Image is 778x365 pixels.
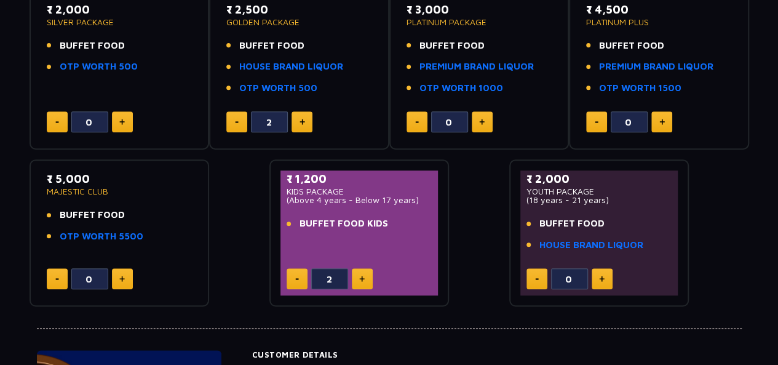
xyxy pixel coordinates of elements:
[287,196,432,204] p: (Above 4 years - Below 17 years)
[539,238,643,252] a: HOUSE BRAND LIQUOR
[226,18,372,26] p: GOLDEN PACKAGE
[60,230,143,244] a: OTP WORTH 5500
[47,170,193,187] p: ₹ 5,000
[47,187,193,196] p: MAJESTIC CLUB
[526,187,672,196] p: YOUTH PACKAGE
[415,121,419,123] img: minus
[239,39,304,53] span: BUFFET FOOD
[287,187,432,196] p: KIDS PACKAGE
[300,217,388,231] span: BUFFET FOOD KIDS
[599,60,713,74] a: PREMIUM BRAND LIQUOR
[535,278,539,280] img: minus
[226,1,372,18] p: ₹ 2,500
[419,60,534,74] a: PREMIUM BRAND LIQUOR
[300,119,305,125] img: plus
[526,196,672,204] p: (18 years - 21 years)
[239,60,343,74] a: HOUSE BRAND LIQUOR
[235,121,239,123] img: minus
[595,121,598,123] img: minus
[295,278,299,280] img: minus
[60,208,125,222] span: BUFFET FOOD
[526,170,672,187] p: ₹ 2,000
[659,119,665,125] img: plus
[407,1,552,18] p: ₹ 3,000
[539,217,605,231] span: BUFFET FOOD
[586,1,732,18] p: ₹ 4,500
[407,18,552,26] p: PLATINUM PACKAGE
[119,119,125,125] img: plus
[586,18,732,26] p: PLATINUM PLUS
[479,119,485,125] img: plus
[47,18,193,26] p: SILVER PACKAGE
[239,81,317,95] a: OTP WORTH 500
[359,276,365,282] img: plus
[287,170,432,187] p: ₹ 1,200
[60,39,125,53] span: BUFFET FOOD
[419,39,485,53] span: BUFFET FOOD
[47,1,193,18] p: ₹ 2,000
[599,81,681,95] a: OTP WORTH 1500
[252,350,742,360] h4: Customer Details
[55,278,59,280] img: minus
[599,276,605,282] img: plus
[599,39,664,53] span: BUFFET FOOD
[60,60,138,74] a: OTP WORTH 500
[119,276,125,282] img: plus
[419,81,503,95] a: OTP WORTH 1000
[55,121,59,123] img: minus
